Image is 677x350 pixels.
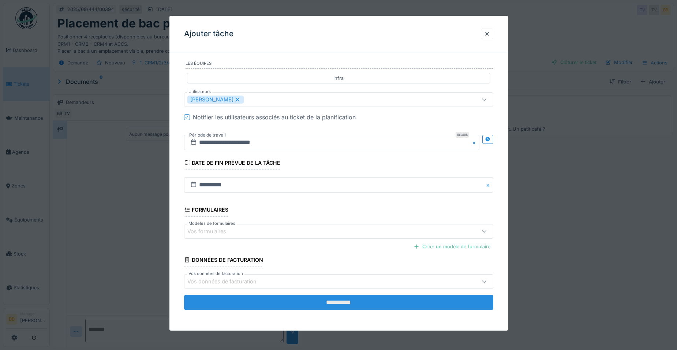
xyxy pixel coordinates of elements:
[187,278,267,286] div: Vos données de facturation
[187,227,236,235] div: Vos formulaires
[471,135,479,150] button: Close
[184,204,229,217] div: Formulaires
[184,29,233,38] h3: Ajouter tâche
[184,157,281,170] div: Date de fin prévue de la tâche
[485,177,493,193] button: Close
[411,242,493,252] div: Créer un modèle de formulaire
[186,60,493,68] label: Les équipes
[187,271,244,277] label: Vos données de facturation
[333,75,344,82] div: Infra
[187,96,244,104] div: [PERSON_NAME]
[187,220,237,227] label: Modèles de formulaires
[188,131,227,139] label: Période de travail
[456,132,469,138] div: Requis
[193,113,356,122] div: Notifier les utilisateurs associés au ticket de la planification
[184,254,263,267] div: Données de facturation
[187,89,212,95] label: Utilisateurs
